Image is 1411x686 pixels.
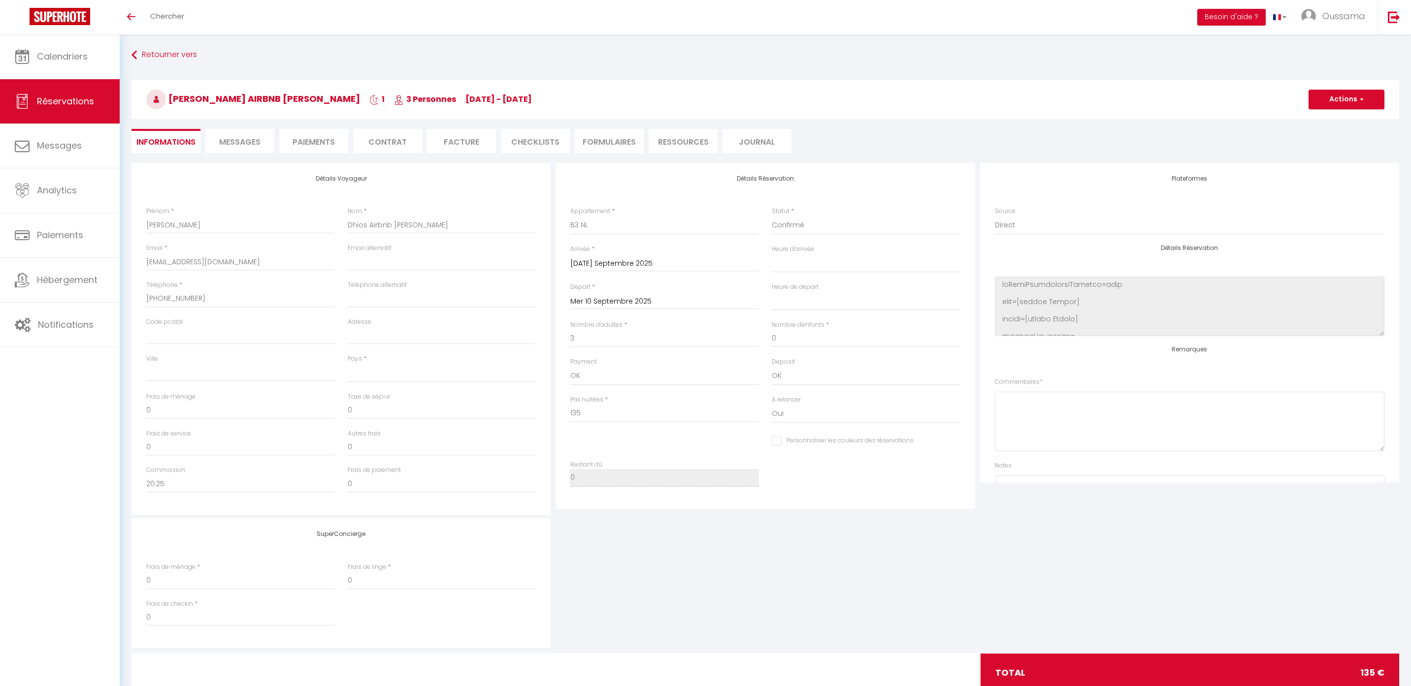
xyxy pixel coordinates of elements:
[465,94,532,105] span: [DATE] - [DATE]
[348,429,381,438] label: Autres frais
[570,357,597,367] label: Payment
[772,320,824,330] label: Nombre d'enfants
[649,129,718,153] li: Ressources
[348,354,362,364] label: Pays
[37,95,94,107] span: Réservations
[427,129,496,153] li: Facture
[995,207,1016,216] label: Source
[995,245,1384,251] h4: Détails Réservation
[146,392,196,402] label: Frais de ménage
[772,207,789,216] label: Statut
[575,129,644,153] li: FORMULAIRES
[1388,11,1400,23] img: logout
[146,281,178,290] label: Téléphone
[570,395,603,405] label: Prix nuitées
[772,282,819,292] label: Heure de départ
[146,317,183,327] label: Code postal
[369,94,385,105] span: 1
[722,129,791,153] li: Journal
[570,320,623,330] label: Nombre d'adultes
[131,46,1399,64] a: Retourner vers
[501,129,570,153] li: CHECKLISTS
[570,175,960,182] h4: Détails Réservation
[995,175,1384,182] h4: Plateformes
[1309,90,1384,109] button: Actions
[348,207,362,216] label: Nom
[995,346,1384,353] h4: Remarques
[995,461,1012,470] label: Notes
[772,395,801,405] label: A relancer
[146,599,193,609] label: Frais de checkin
[570,282,591,292] label: Départ
[30,8,90,25] img: Super Booking
[146,466,185,475] label: Commission
[146,207,169,216] label: Prénom
[37,50,88,62] span: Calendriers
[146,562,196,572] label: Frais de ménage
[38,318,94,331] span: Notifications
[146,93,360,105] span: [PERSON_NAME] Airbnb [PERSON_NAME]
[146,175,536,182] h4: Détails Voyageur
[37,229,83,241] span: Paiements
[37,274,98,286] span: Hébergement
[570,460,602,469] label: Restant dû
[348,317,371,327] label: Adresse
[348,562,386,572] label: Frais de linge
[995,377,1043,387] label: Commentaires
[150,11,184,21] span: Chercher
[1360,666,1384,680] span: 135 €
[772,245,814,254] label: Heure d'arrivée
[131,129,200,153] li: Informations
[570,207,610,216] label: Appartement
[772,357,795,367] label: Deposit
[1197,9,1266,26] button: Besoin d'aide ?
[353,129,422,153] li: Contrat
[348,244,392,253] label: Email alternatif
[279,129,348,153] li: Paiements
[570,245,590,254] label: Arrivée
[348,392,390,402] label: Taxe de séjour
[348,466,401,475] label: Frais de paiement
[146,429,191,438] label: Frais de service
[37,139,82,152] span: Messages
[146,244,163,253] label: Email
[1322,10,1365,22] span: Oussama
[219,136,261,148] span: Messages
[1301,9,1316,24] img: ...
[146,354,158,364] label: Ville
[37,184,77,196] span: Analytics
[348,281,407,290] label: Téléphone alternatif
[394,94,456,105] span: 3 Personnes
[146,530,536,537] h4: SuperConcierge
